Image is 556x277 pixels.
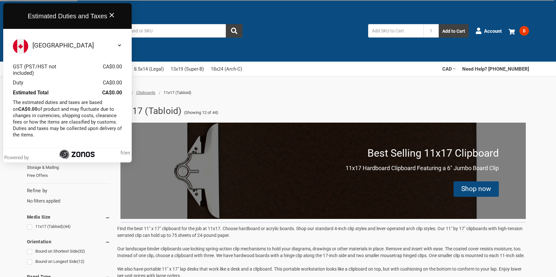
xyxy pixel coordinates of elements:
[461,184,491,194] div: Shop now
[184,109,218,116] span: (Showing 12 of 44)
[13,64,67,76] div: GST (PST/HST not included)
[27,163,110,172] a: Storage & Mailing
[442,62,455,76] a: CAD
[102,89,122,96] div: CA$0.00
[117,246,525,258] span: Our landscape binder clipboards use locking spring-action clip mechanisms to hold your diagrams, ...
[63,224,71,229] span: (44)
[103,64,122,70] div: CA$0.00
[3,3,132,29] div: Estimated Duties and Taxes
[475,22,502,39] a: Account
[346,164,499,172] p: 11x17 Hardboard Clipboard Featuring a 6" Jumbo Board Clip
[211,62,242,76] a: 18x24 (Arch-C)
[13,80,67,86] div: Duty
[367,145,499,161] p: Best Selling 11x17 Clipboard
[136,90,155,95] a: Clipboards
[27,171,110,180] a: Free Offers
[13,99,122,138] p: The estimated duties and taxes are based on of product and may fluctuate due to changes in curren...
[117,103,182,119] h1: 11x17 (Tabloid)
[484,27,502,35] span: Account
[120,150,124,156] span: fr
[120,150,130,156] span: |
[27,238,110,246] h5: Orientation
[27,247,110,256] a: Bound on Shortest Side
[13,39,28,54] img: Flag of Canada
[4,154,31,161] div: Powered by
[519,26,529,36] span: 0
[18,106,38,112] b: CA$0.00
[368,24,423,38] input: Add SKU to Cart
[171,62,204,76] a: 13x19 (Super-B)
[462,62,529,76] a: Need Help? [PHONE_NUMBER]
[82,24,243,38] input: Search by keyword, brand or SKU
[439,24,469,38] button: Add to Cart
[78,249,85,254] span: (32)
[454,181,499,197] div: Shop now
[27,187,110,204] div: No filters applied
[163,90,191,95] span: 11x17 (Tabloid)
[13,89,67,96] div: Estimated Total
[27,213,110,221] h5: Media Size
[125,150,130,156] span: en
[134,62,164,76] a: 8.5x14 (Legal)
[103,80,122,86] div: CA$0.00
[27,187,110,195] h5: Refine by
[27,222,110,231] a: 11x17 (Tabloid)
[77,259,84,264] span: (12)
[117,226,523,238] span: Find the best 11" x 17" clipboard for the job at 11x17. Choose hardboard or acrylic boards. Shop ...
[508,22,529,39] a: 0
[31,39,122,52] select: Select your country
[27,257,110,266] a: Bound on Longest Side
